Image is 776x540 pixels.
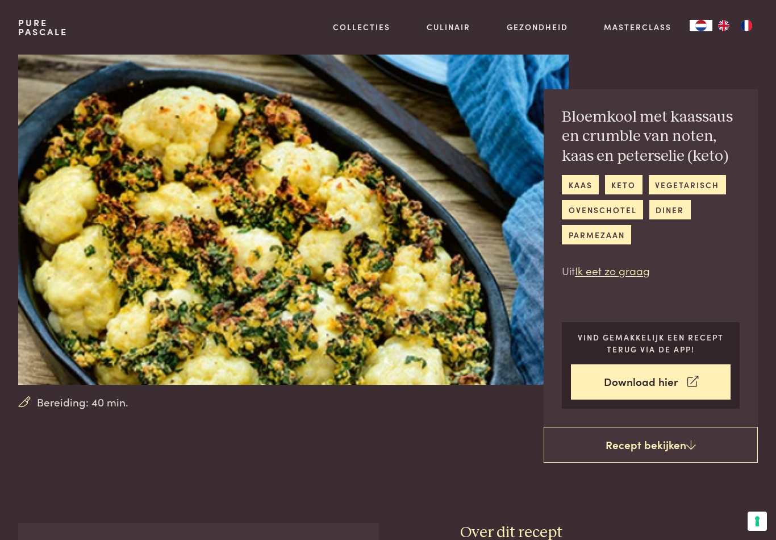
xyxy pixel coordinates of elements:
[649,200,691,219] a: diner
[507,21,568,33] a: Gezondheid
[575,263,650,278] a: Ik eet zo graag
[571,331,731,355] p: Vind gemakkelijk een recept terug via de app!
[690,20,712,31] a: NL
[562,200,643,219] a: ovenschotel
[571,364,731,400] a: Download hier
[562,225,631,244] a: parmezaan
[427,21,470,33] a: Culinair
[748,512,767,531] button: Uw voorkeuren voor toestemming voor trackingtechnologieën
[562,175,599,194] a: kaas
[604,21,671,33] a: Masterclass
[18,18,68,36] a: PurePascale
[562,107,740,167] h2: Bloemkool met kaassaus en crumble van noten, kaas en peterselie (keto)
[562,263,740,279] p: Uit
[18,55,569,385] img: Bloemkool met kaassaus en crumble van noten, kaas en peterselie (keto)
[690,20,758,31] aside: Language selected: Nederlands
[712,20,758,31] ul: Language list
[333,21,390,33] a: Collecties
[690,20,712,31] div: Language
[649,175,726,194] a: vegetarisch
[712,20,735,31] a: EN
[544,427,758,463] a: Recept bekijken
[605,175,643,194] a: keto
[735,20,758,31] a: FR
[37,394,128,410] span: Bereiding: 40 min.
